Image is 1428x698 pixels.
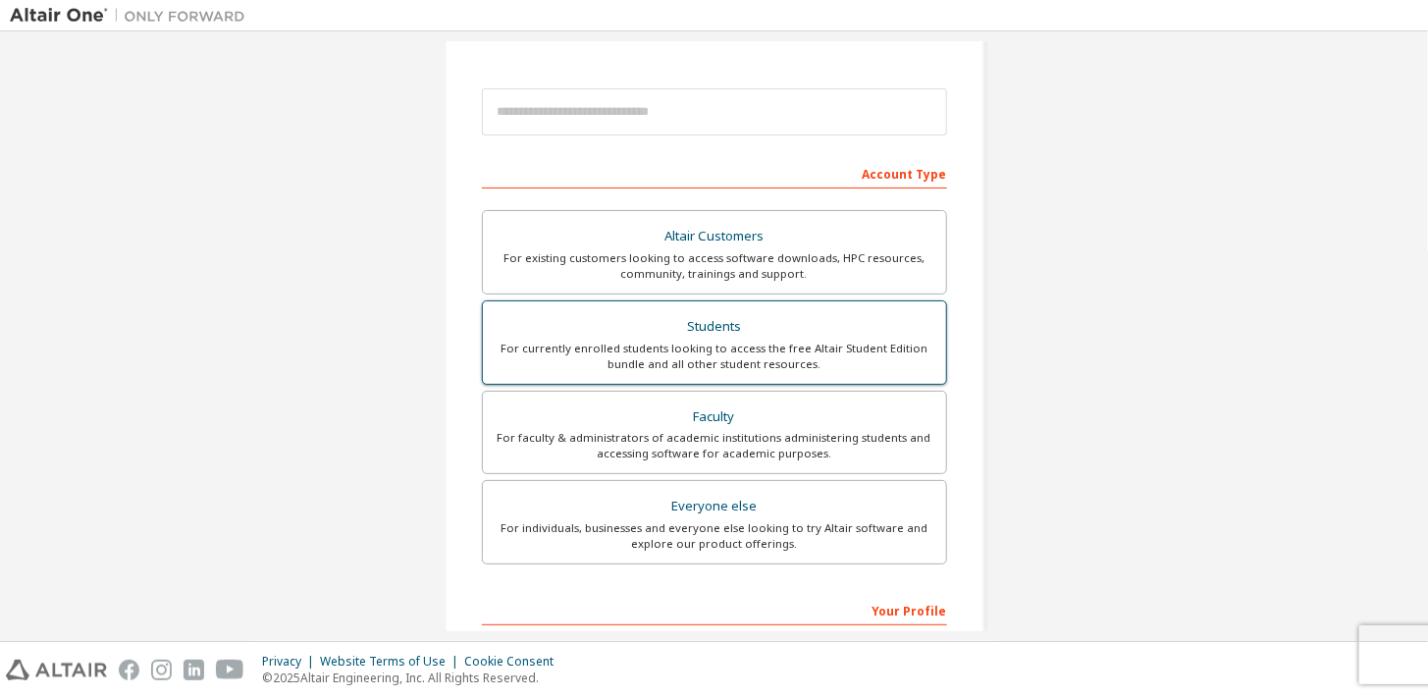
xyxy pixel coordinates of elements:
[184,660,204,680] img: linkedin.svg
[320,654,464,670] div: Website Terms of Use
[10,6,255,26] img: Altair One
[495,223,934,250] div: Altair Customers
[495,493,934,520] div: Everyone else
[495,250,934,282] div: For existing customers looking to access software downloads, HPC resources, community, trainings ...
[495,520,934,552] div: For individuals, businesses and everyone else looking to try Altair software and explore our prod...
[6,660,107,680] img: altair_logo.svg
[262,670,565,686] p: © 2025 Altair Engineering, Inc. All Rights Reserved.
[262,654,320,670] div: Privacy
[482,594,947,625] div: Your Profile
[495,313,934,341] div: Students
[119,660,139,680] img: facebook.svg
[482,157,947,188] div: Account Type
[216,660,244,680] img: youtube.svg
[495,403,934,431] div: Faculty
[495,341,934,372] div: For currently enrolled students looking to access the free Altair Student Edition bundle and all ...
[151,660,172,680] img: instagram.svg
[464,654,565,670] div: Cookie Consent
[495,430,934,461] div: For faculty & administrators of academic institutions administering students and accessing softwa...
